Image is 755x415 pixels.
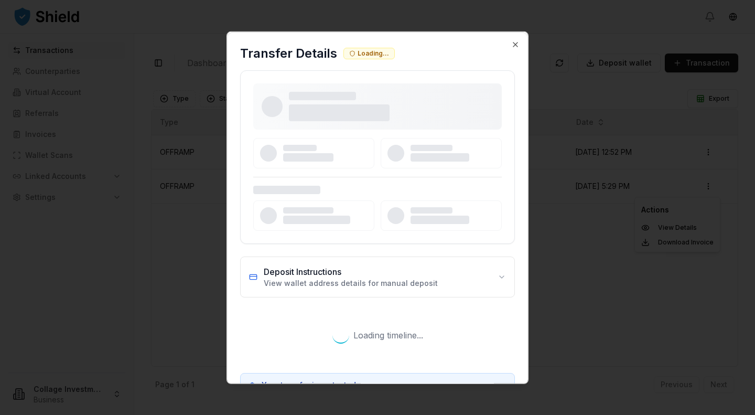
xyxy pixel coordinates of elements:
[264,278,438,288] p: View wallet address details for manual deposit
[240,45,337,61] h2: Transfer Details
[241,257,514,296] button: Deposit InstructionsView wallet address details for manual deposit
[264,265,438,278] h3: Deposit Instructions
[353,328,423,341] span: Loading timeline...
[343,47,395,59] div: Loading...
[262,379,508,390] p: Your transfer is protected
